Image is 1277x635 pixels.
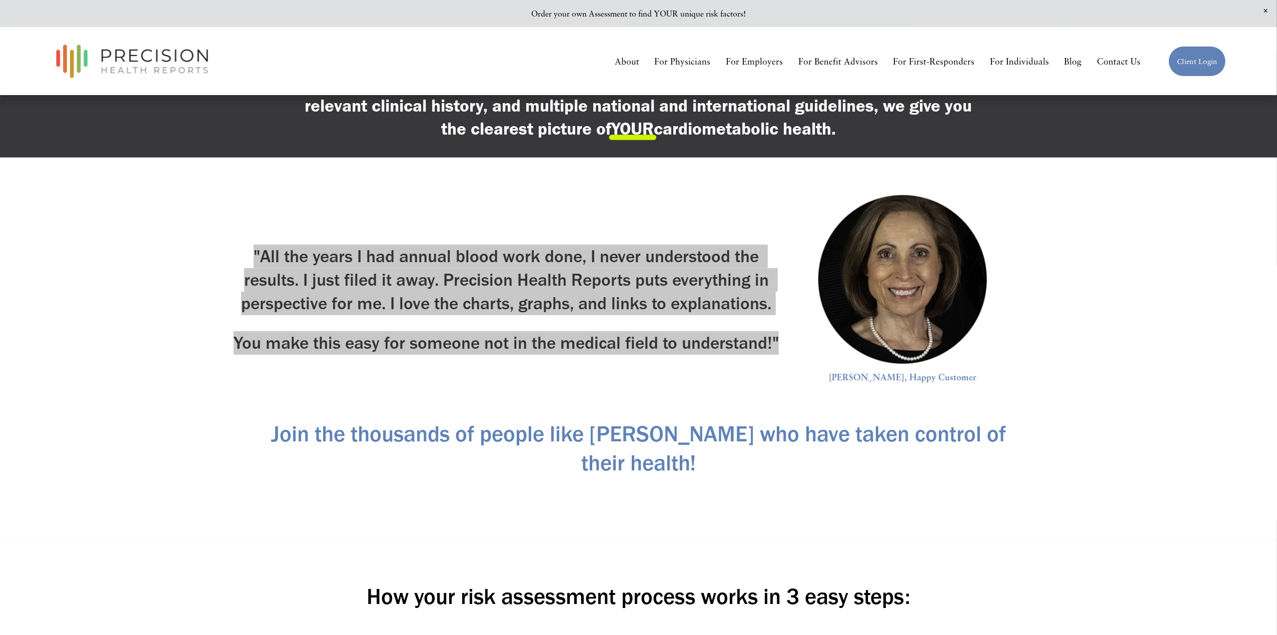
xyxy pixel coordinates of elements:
a: Contact Us [1097,53,1140,70]
img: Precision Health Reports [51,40,213,83]
a: For Employers [726,53,783,70]
strong: cardiometabolic health. [654,118,836,139]
h2: Join the thousands of people like [PERSON_NAME] who have taken control of their health! [264,419,1013,477]
strong: YOUR [611,118,654,139]
strong: Using the most advanced lipoprotein & [MEDICAL_DATA] biomarkers available, your relevant clinical... [305,72,977,140]
h3: "All the years I had annual blood work done, I never understood the results. I just filed it away... [226,245,787,315]
a: For First-Responders [893,53,974,70]
a: About [615,53,639,70]
a: For Benefit Advisors [798,53,878,70]
a: Blog [1064,53,1082,70]
a: Client Login [1168,46,1225,77]
iframe: Chat Widget [1227,587,1277,635]
h3: You make this easy for someone not in the medical field to understand!" [226,331,787,355]
strong: [PERSON_NAME], Happy Customer [829,372,976,382]
h2: How your risk assessment process works in 3 easy steps: [189,581,1089,610]
a: For Individuals [990,53,1049,70]
a: For Physicians [655,53,711,70]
